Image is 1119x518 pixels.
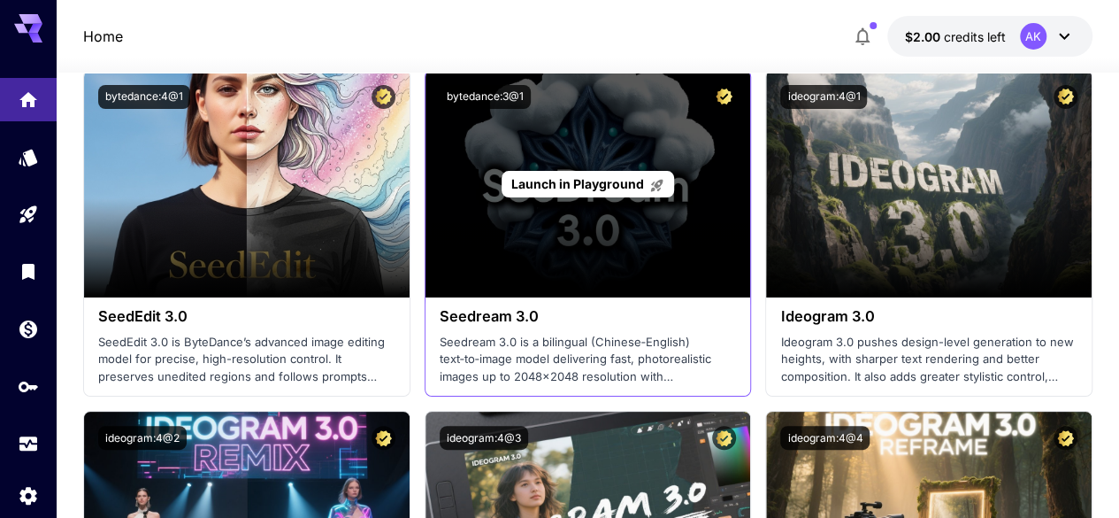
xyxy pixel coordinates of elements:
[98,334,395,386] p: SeedEdit 3.0 is ByteDance’s advanced image editing model for precise, high-resolution control. It...
[780,426,870,450] button: ideogram:4@4
[98,426,187,450] button: ideogram:4@2
[18,318,39,340] div: Wallet
[83,26,123,47] nav: breadcrumb
[887,16,1092,57] button: $2.00AK
[84,71,410,298] img: alt
[83,26,123,47] a: Home
[98,308,395,325] h3: SeedEdit 3.0
[511,176,644,191] span: Launch in Playground
[780,85,867,109] button: ideogram:4@1
[18,141,39,163] div: Models
[944,29,1006,44] span: credits left
[18,260,39,282] div: Library
[905,27,1006,46] div: $2.00
[1020,23,1046,50] div: AK
[440,334,737,386] p: Seedream 3.0 is a bilingual (Chinese‑English) text‑to‑image model delivering fast, photorealistic...
[780,308,1077,325] h3: Ideogram 3.0
[18,433,39,455] div: Usage
[18,375,39,398] div: API Keys
[1054,85,1077,109] button: Certified Model – Vetted for best performance and includes a commercial license.
[18,83,39,105] div: Home
[372,426,395,450] button: Certified Model – Vetted for best performance and includes a commercial license.
[18,204,39,226] div: Playground
[440,426,528,450] button: ideogram:4@3
[712,85,736,109] button: Certified Model – Vetted for best performance and includes a commercial license.
[372,85,395,109] button: Certified Model – Vetted for best performance and includes a commercial license.
[780,334,1077,386] p: Ideogram 3.0 pushes design-level generation to new heights, with sharper text rendering and bette...
[712,426,736,450] button: Certified Model – Vetted for best performance and includes a commercial license.
[98,85,190,109] button: bytedance:4@1
[905,29,944,44] span: $2.00
[18,484,39,506] div: Settings
[502,171,674,198] a: Launch in Playground
[1054,426,1077,450] button: Certified Model – Vetted for best performance and includes a commercial license.
[440,85,531,109] button: bytedance:3@1
[766,71,1092,298] img: alt
[440,308,737,325] h3: Seedream 3.0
